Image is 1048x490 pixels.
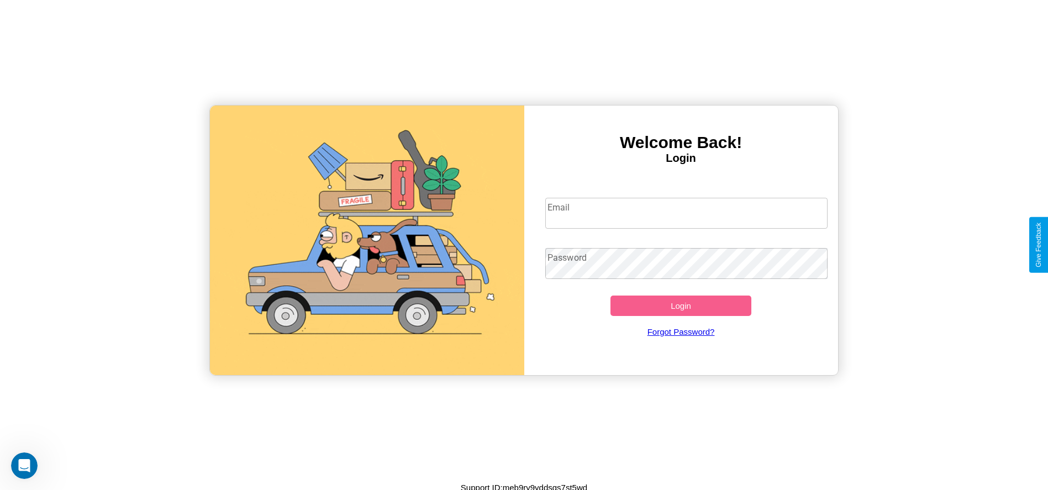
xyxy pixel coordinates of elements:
[524,133,838,152] h3: Welcome Back!
[524,152,838,165] h4: Login
[1035,223,1042,267] div: Give Feedback
[210,106,524,375] img: gif
[610,296,752,316] button: Login
[11,452,38,479] iframe: Intercom live chat
[540,316,822,347] a: Forgot Password?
